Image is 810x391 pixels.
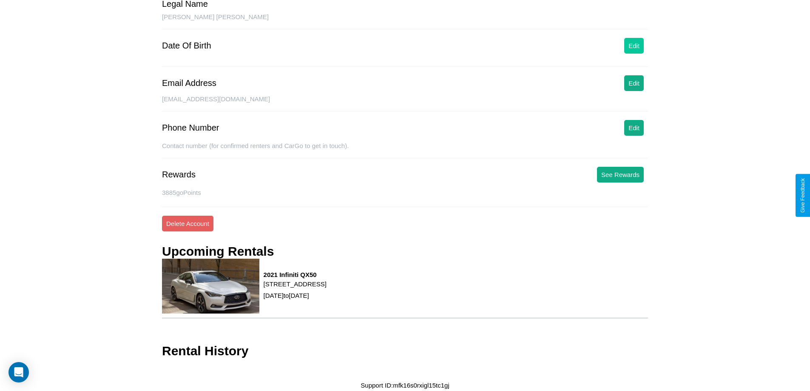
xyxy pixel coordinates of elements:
[162,170,196,180] div: Rewards
[264,290,327,301] p: [DATE] to [DATE]
[162,142,648,158] div: Contact number (for confirmed renters and CarGo to get in touch).
[9,362,29,382] div: Open Intercom Messenger
[162,123,219,133] div: Phone Number
[361,380,449,391] p: Support ID: mfk16s0rxigl15tc1gj
[162,41,211,51] div: Date Of Birth
[162,187,648,198] p: 3885 goPoints
[162,216,213,231] button: Delete Account
[162,78,216,88] div: Email Address
[264,278,327,290] p: [STREET_ADDRESS]
[162,13,648,29] div: [PERSON_NAME] [PERSON_NAME]
[162,95,648,111] div: [EMAIL_ADDRESS][DOMAIN_NAME]
[800,178,806,213] div: Give Feedback
[624,75,644,91] button: Edit
[264,271,327,278] h3: 2021 Infiniti QX50
[624,38,644,54] button: Edit
[624,120,644,136] button: Edit
[162,344,248,358] h3: Rental History
[162,244,274,259] h3: Upcoming Rentals
[597,167,644,183] button: See Rewards
[162,259,259,314] img: rental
